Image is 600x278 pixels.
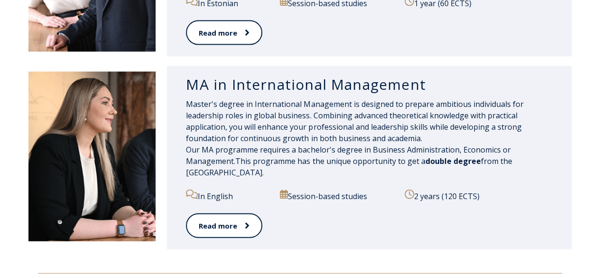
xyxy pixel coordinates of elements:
[186,156,512,178] span: This programme has the unique opportunity to get a from the [GEOGRAPHIC_DATA].
[425,156,480,166] span: double degree
[186,99,523,144] span: Master's degree in International Management is designed to prepare ambitious individuals for lead...
[186,144,510,166] span: Our MA programme requires a bachelor's degree in Business Administration, Economics or Management.
[186,190,272,202] p: In English
[280,190,397,202] p: Session-based studies
[186,213,262,239] a: Read more
[405,190,553,202] p: 2 years (120 ECTS)
[186,76,553,94] h3: MA in International Management
[186,20,262,46] a: Read more
[28,72,156,241] img: DSC_1907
